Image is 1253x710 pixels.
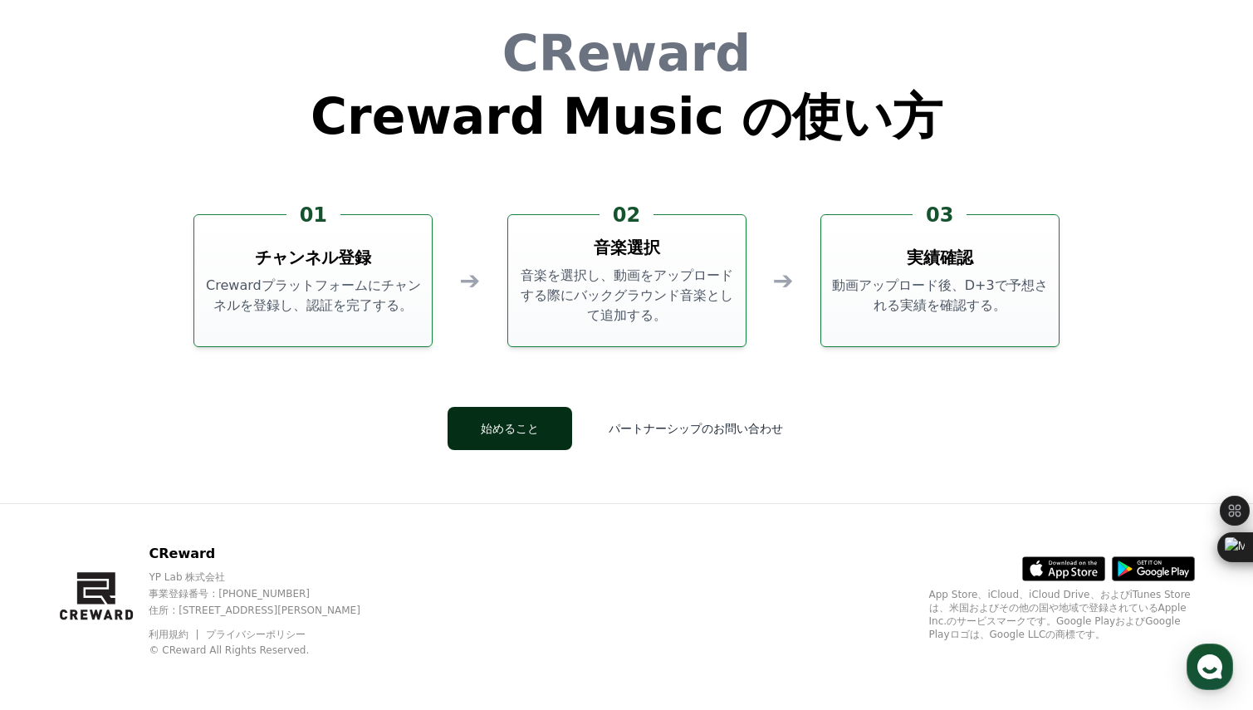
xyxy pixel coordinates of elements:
a: Messages [110,526,214,568]
div: 03 [913,202,967,228]
h1: Creward Music の使い方 [311,91,942,141]
button: パートナーシップのお問い合わせ [585,407,806,450]
p: YP Lab 株式会社 [149,570,389,584]
div: 02 [600,202,653,228]
div: ➔ [773,266,794,296]
span: Settings [246,551,286,565]
h3: 実績確認 [907,246,973,269]
p: CReward [149,544,389,564]
p: Crewardプラットフォームにチャンネルを登録し、認証を完了する。 [201,276,425,316]
button: 始めること [448,407,572,450]
span: Messages [138,552,187,566]
a: Home [5,526,110,568]
p: © CReward All Rights Reserved. [149,644,389,657]
a: プライバシーポリシー [206,629,306,640]
div: 01 [286,202,340,228]
a: Settings [214,526,319,568]
h3: チャンネル登録 [255,246,371,269]
span: Home [42,551,71,565]
h1: CReward [311,28,942,78]
h3: 音楽選択 [594,236,660,259]
p: 住所 : [STREET_ADDRESS][PERSON_NAME] [149,604,389,617]
p: 動画アップロード後、D+3で予想される実績を確認する。 [828,276,1052,316]
p: 事業登録番号 : [PHONE_NUMBER] [149,587,389,600]
a: 利用規約 [149,629,201,640]
div: ➔ [459,266,480,296]
p: App Store、iCloud、iCloud Drive、およびiTunes Storeは、米国およびその他の国や地域で登録されているApple Inc.のサービスマークです。Google P... [929,588,1195,641]
p: 音楽を選択し、動画をアップロードする際にバックグラウンド音楽として追加する。 [515,266,739,326]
